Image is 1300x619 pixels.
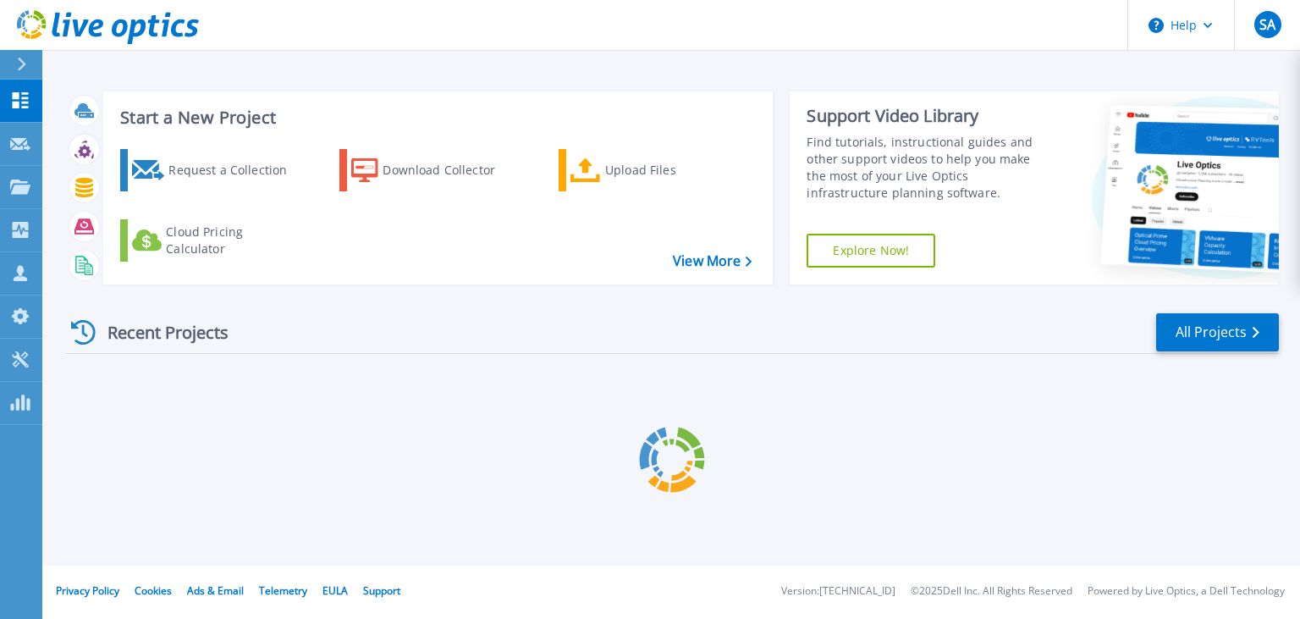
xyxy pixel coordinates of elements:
[259,583,307,598] a: Telemetry
[1259,18,1275,31] span: SA
[1156,313,1279,351] a: All Projects
[120,149,309,191] a: Request a Collection
[1088,586,1285,597] li: Powered by Live Optics, a Dell Technology
[322,583,348,598] a: EULA
[135,583,172,598] a: Cookies
[339,149,528,191] a: Download Collector
[807,105,1052,127] div: Support Video Library
[166,224,301,257] div: Cloud Pricing Calculator
[911,586,1072,597] li: © 2025 Dell Inc. All Rights Reserved
[65,312,251,353] div: Recent Projects
[120,108,752,127] h3: Start a New Project
[807,234,935,268] a: Explore Now!
[56,583,119,598] a: Privacy Policy
[605,153,741,187] div: Upload Files
[383,153,518,187] div: Download Collector
[781,586,895,597] li: Version: [TECHNICAL_ID]
[559,149,747,191] a: Upload Files
[120,219,309,262] a: Cloud Pricing Calculator
[673,253,752,269] a: View More
[187,583,244,598] a: Ads & Email
[168,153,304,187] div: Request a Collection
[363,583,400,598] a: Support
[807,134,1052,202] div: Find tutorials, instructional guides and other support videos to help you make the most of your L...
